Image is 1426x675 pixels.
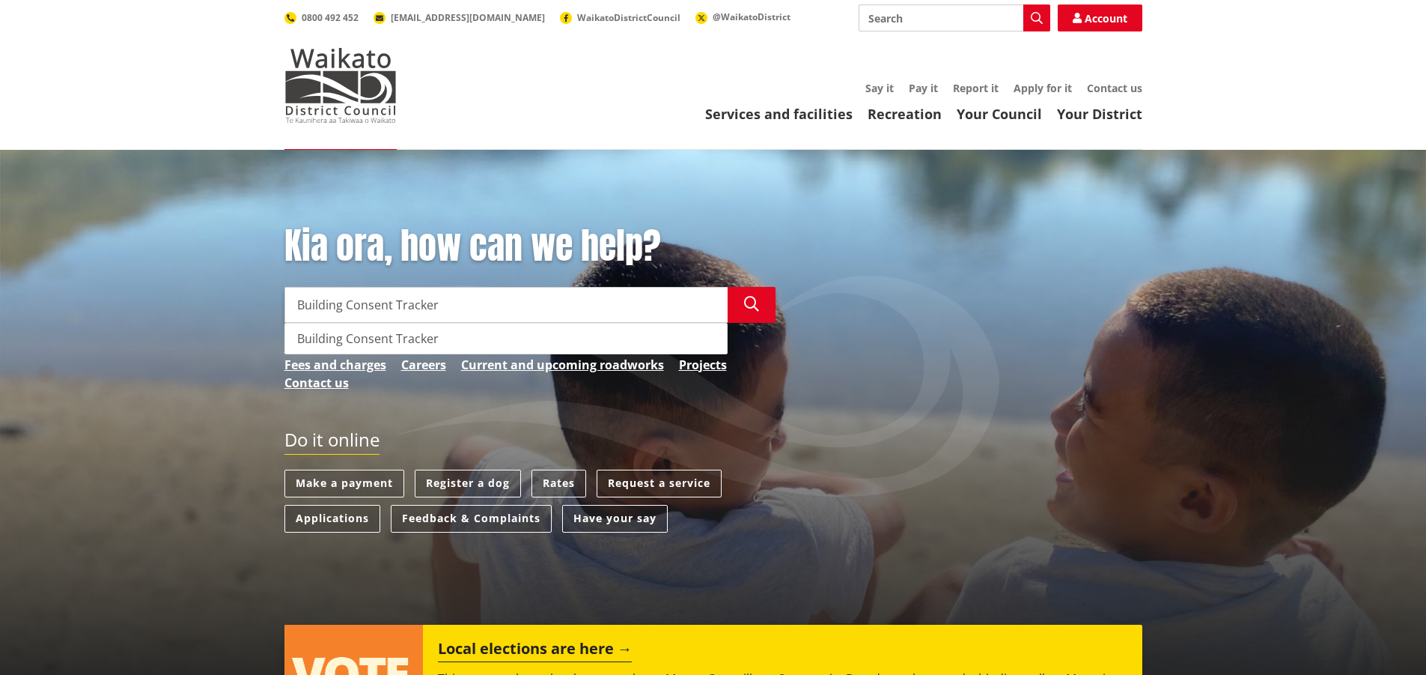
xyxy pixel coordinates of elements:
[284,374,349,392] a: Contact us
[401,356,446,374] a: Careers
[284,505,380,533] a: Applications
[1087,81,1142,95] a: Contact us
[577,11,680,24] span: WaikatoDistrictCouncil
[1057,105,1142,123] a: Your District
[562,505,668,533] a: Have your say
[859,4,1050,31] input: Search input
[284,225,776,268] h1: Kia ora, how can we help?
[284,11,359,24] a: 0800 492 452
[391,505,552,533] a: Feedback & Complaints
[415,470,521,497] a: Register a dog
[285,324,727,354] div: Building Consent Tracker
[713,10,790,23] span: @WaikatoDistrict
[957,105,1042,123] a: Your Council
[953,81,999,95] a: Report it
[679,356,727,374] a: Projects
[865,81,894,95] a: Say it
[531,470,586,497] a: Rates
[1058,4,1142,31] a: Account
[284,48,397,123] img: Waikato District Council - Te Kaunihera aa Takiwaa o Waikato
[909,81,938,95] a: Pay it
[560,11,680,24] a: WaikatoDistrictCouncil
[461,356,664,374] a: Current and upcoming roadworks
[705,105,853,123] a: Services and facilities
[438,640,632,662] h2: Local elections are here
[284,356,386,374] a: Fees and charges
[1357,612,1411,666] iframe: Messenger Launcher
[284,287,728,323] input: Search input
[868,105,942,123] a: Recreation
[302,11,359,24] span: 0800 492 452
[695,10,790,23] a: @WaikatoDistrict
[374,11,545,24] a: [EMAIL_ADDRESS][DOMAIN_NAME]
[1014,81,1072,95] a: Apply for it
[284,470,404,497] a: Make a payment
[284,429,380,455] h2: Do it online
[391,11,545,24] span: [EMAIL_ADDRESS][DOMAIN_NAME]
[597,470,722,497] a: Request a service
